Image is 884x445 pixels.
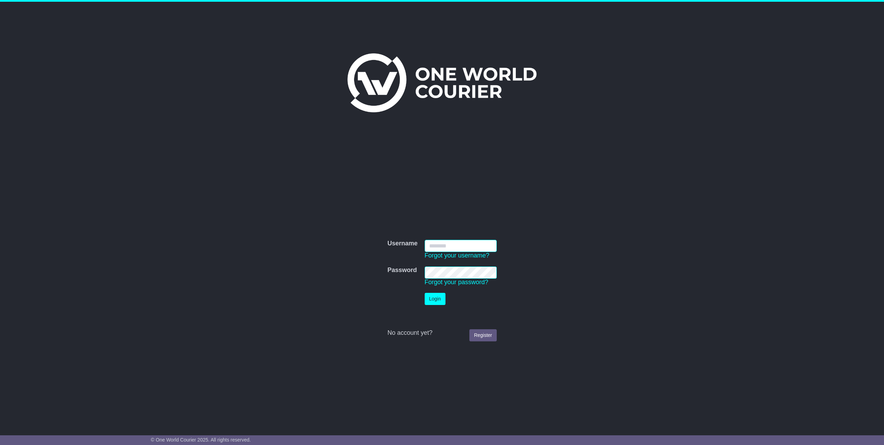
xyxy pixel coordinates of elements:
[387,329,496,337] div: No account yet?
[425,279,488,286] a: Forgot your password?
[469,329,496,341] a: Register
[347,53,537,112] img: One World
[425,293,445,305] button: Login
[387,267,417,274] label: Password
[151,437,251,443] span: © One World Courier 2025. All rights reserved.
[425,252,489,259] a: Forgot your username?
[387,240,417,247] label: Username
